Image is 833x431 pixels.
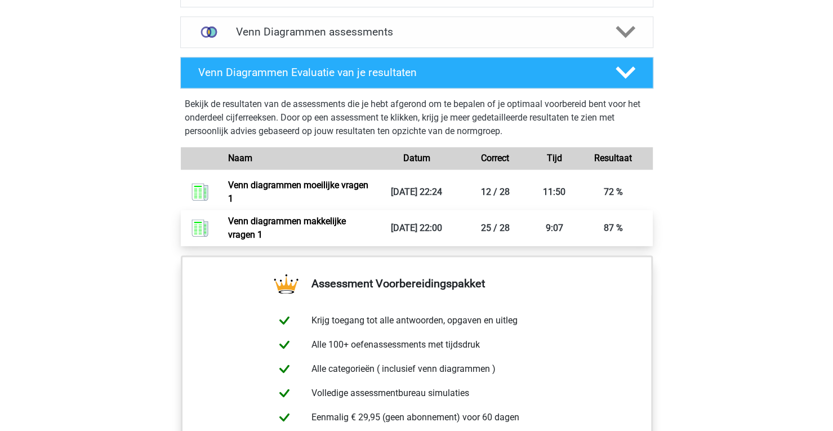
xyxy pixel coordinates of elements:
a: assessments Venn Diagrammen assessments [176,16,658,48]
a: Venn diagrammen moeilijke vragen 1 [228,180,368,204]
a: Venn Diagrammen Evaluatie van je resultaten [176,57,658,88]
div: Datum [377,152,456,165]
img: venn diagrammen assessments [194,17,223,46]
p: Bekijk de resultaten van de assessments die je hebt afgerond om te bepalen of je optimaal voorber... [185,97,649,138]
div: Correct [456,152,534,165]
h4: Venn Diagrammen assessments [236,25,598,38]
div: Tijd [534,152,574,165]
div: Naam [220,152,377,165]
a: Venn diagrammen makkelijke vragen 1 [228,216,346,240]
div: Resultaat [574,152,653,165]
h4: Venn Diagrammen Evaluatie van je resultaten [198,66,598,79]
